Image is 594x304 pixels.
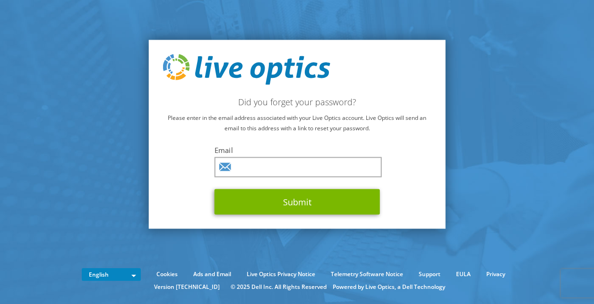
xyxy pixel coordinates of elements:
li: Powered by Live Optics, a Dell Technology [333,282,445,292]
label: Email [215,145,380,155]
a: Ads and Email [186,269,238,279]
a: Live Optics Privacy Notice [240,269,322,279]
a: Support [412,269,448,279]
a: Cookies [149,269,185,279]
a: Telemetry Software Notice [324,269,410,279]
img: live_optics_svg.svg [163,54,330,85]
button: Submit [215,189,380,215]
li: Version [TECHNICAL_ID] [149,282,224,292]
a: EULA [449,269,478,279]
p: Please enter in the email address associated with your Live Optics account. Live Optics will send... [163,113,431,134]
li: © 2025 Dell Inc. All Rights Reserved [226,282,331,292]
h2: Did you forget your password? [163,97,431,107]
a: Privacy [479,269,512,279]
